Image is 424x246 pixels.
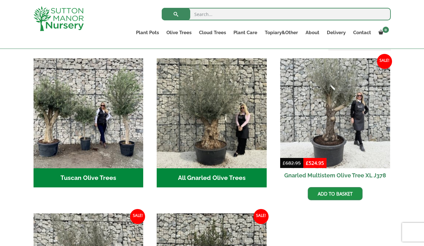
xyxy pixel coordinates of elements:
span: £ [306,160,309,166]
span: Sale! [254,209,269,224]
h2: Tuscan Olive Trees [34,168,144,188]
a: Topiary&Other [261,28,302,37]
img: Gnarled Multistem Olive Tree XL J378 [280,58,390,168]
h2: All Gnarled Olive Trees [157,168,267,188]
h2: Gnarled Multistem Olive Tree XL J378 [280,168,390,182]
bdi: 524.95 [306,160,324,166]
a: 0 [375,28,391,37]
a: Plant Care [230,28,261,37]
a: Olive Trees [163,28,195,37]
img: Tuscan Olive Trees [34,58,144,168]
img: All Gnarled Olive Trees [157,58,267,168]
a: Visit product category All Gnarled Olive Trees [157,58,267,187]
input: Search... [162,8,391,20]
img: logo [34,6,84,31]
a: Contact [349,28,375,37]
a: About [302,28,323,37]
a: Visit product category Tuscan Olive Trees [34,58,144,187]
a: Delivery [323,28,349,37]
span: £ [283,160,285,166]
a: Cloud Trees [195,28,230,37]
a: Add to basket: “Gnarled Multistem Olive Tree XL J378” [308,187,363,200]
span: 0 [383,27,389,33]
bdi: 682.95 [283,160,301,166]
a: Plant Pots [132,28,163,37]
span: Sale! [377,54,392,69]
span: Sale! [130,209,145,224]
a: Sale! Gnarled Multistem Olive Tree XL J378 [280,58,390,182]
